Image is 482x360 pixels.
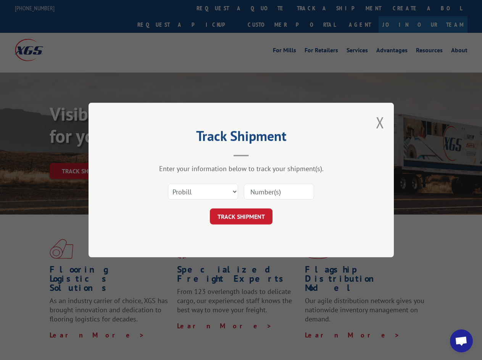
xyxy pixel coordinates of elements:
div: Enter your information below to track your shipment(s). [127,164,356,173]
input: Number(s) [244,184,314,200]
button: TRACK SHIPMENT [210,208,272,224]
h2: Track Shipment [127,131,356,145]
div: Open chat [450,329,473,352]
button: Close modal [376,112,384,132]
